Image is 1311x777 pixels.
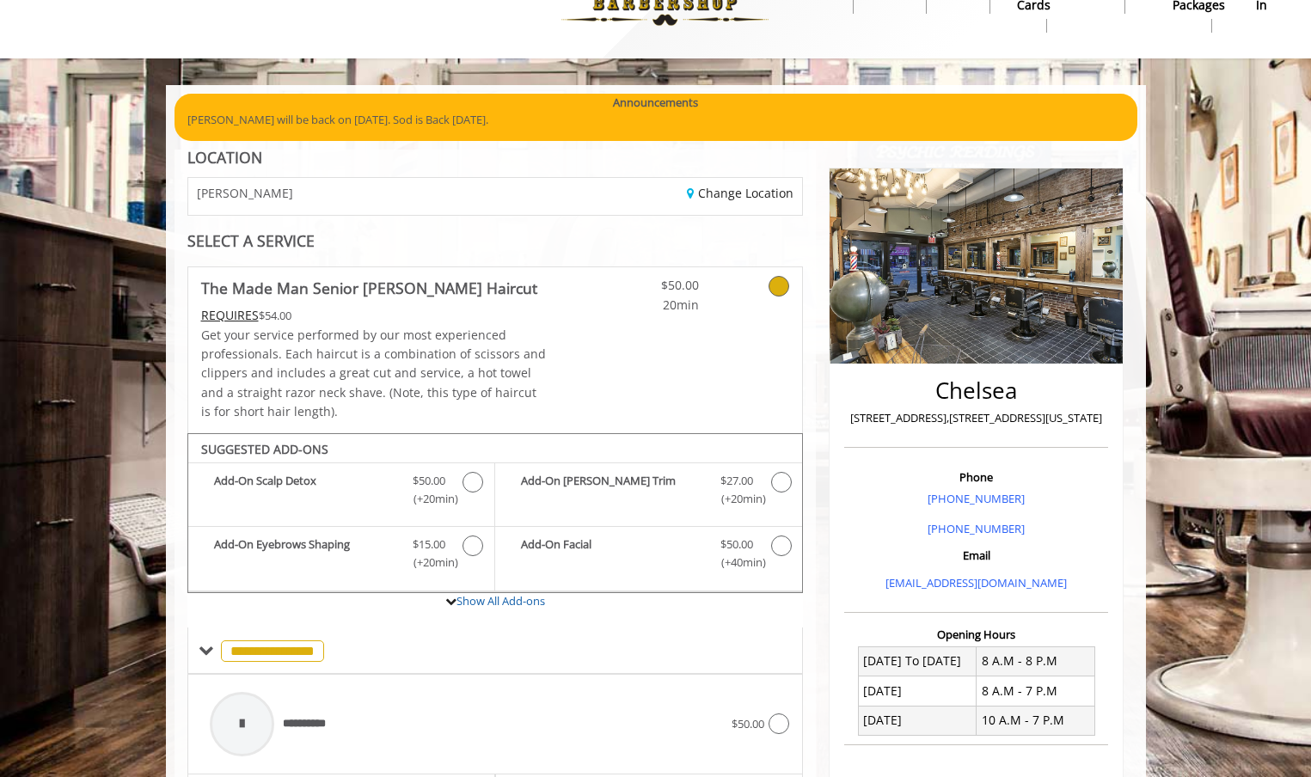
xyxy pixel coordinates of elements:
span: (+20min ) [403,490,454,508]
b: Add-On [PERSON_NAME] Trim [521,472,703,508]
h3: Phone [848,471,1104,483]
h3: Opening Hours [844,628,1108,640]
h2: Chelsea [848,378,1104,403]
span: $15.00 [413,535,445,554]
p: Get your service performed by our most experienced professionals. Each haircut is a combination o... [201,326,547,422]
a: [PHONE_NUMBER] [928,521,1025,536]
b: Add-On Eyebrows Shaping [214,535,395,572]
span: (+40min ) [711,554,762,572]
td: 8 A.M - 7 P.M [977,676,1095,706]
a: [PHONE_NUMBER] [928,491,1025,506]
b: Add-On Facial [521,535,703,572]
a: Show All Add-ons [456,593,545,609]
span: $27.00 [720,472,753,490]
b: The Made Man Senior [PERSON_NAME] Haircut [201,276,537,300]
span: $50.00 [413,472,445,490]
div: SELECT A SERVICE [187,233,804,249]
h3: Email [848,549,1104,561]
td: [DATE] [858,676,977,706]
label: Add-On Beard Trim [504,472,793,512]
span: $50.00 [732,716,764,731]
p: [PERSON_NAME] will be back on [DATE]. Sod is Back [DATE]. [187,111,1124,129]
p: [STREET_ADDRESS],[STREET_ADDRESS][US_STATE] [848,409,1104,427]
label: Add-On Scalp Detox [197,472,486,512]
td: [DATE] [858,706,977,735]
b: LOCATION [187,147,262,168]
span: (+20min ) [403,554,454,572]
td: 8 A.M - 8 P.M [977,646,1095,676]
b: Announcements [613,94,698,112]
label: Add-On Eyebrows Shaping [197,535,486,576]
label: Add-On Facial [504,535,793,576]
div: The Made Man Senior Barber Haircut Add-onS [187,433,804,593]
span: This service needs some Advance to be paid before we block your appointment [201,307,259,323]
span: (+20min ) [711,490,762,508]
div: $54.00 [201,306,547,325]
a: Change Location [687,185,793,201]
span: [PERSON_NAME] [197,187,293,199]
a: [EMAIL_ADDRESS][DOMAIN_NAME] [885,575,1067,590]
b: SUGGESTED ADD-ONS [201,441,328,457]
span: 20min [597,296,699,315]
td: 10 A.M - 7 P.M [977,706,1095,735]
span: $50.00 [720,535,753,554]
b: Add-On Scalp Detox [214,472,395,508]
td: [DATE] To [DATE] [858,646,977,676]
span: $50.00 [597,276,699,295]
